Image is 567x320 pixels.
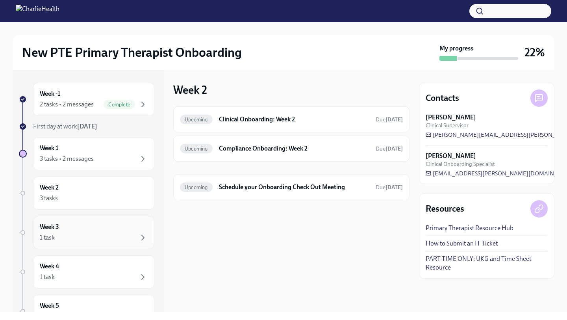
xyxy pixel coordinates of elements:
div: 2 tasks • 2 messages [40,100,94,109]
h6: Week 3 [40,223,59,231]
a: First day at work[DATE] [19,122,154,131]
h2: New PTE Primary Therapist Onboarding [22,45,242,60]
a: UpcomingCompliance Onboarding: Week 2Due[DATE] [180,142,403,155]
a: How to Submit an IT Ticket [426,239,498,248]
strong: My progress [439,44,473,53]
span: Clinical Onboarding Specialist [426,160,495,168]
a: Week 41 task [19,255,154,288]
strong: [DATE] [385,116,403,123]
span: Upcoming [180,184,213,190]
div: 1 task [40,273,55,281]
a: Week -12 tasks • 2 messagesComplete [19,83,154,116]
span: Complete [104,102,135,108]
a: Week 13 tasks • 2 messages [19,137,154,170]
h6: Compliance Onboarding: Week 2 [219,144,369,153]
h3: 22% [524,45,545,60]
a: Week 23 tasks [19,177,154,210]
strong: [DATE] [77,123,97,130]
strong: [PERSON_NAME] [426,152,476,160]
div: 1 task [40,233,55,242]
span: First day at work [33,123,97,130]
span: Upcoming [180,117,213,123]
span: Due [376,116,403,123]
a: PART-TIME ONLY: UKG and Time Sheet Resource [426,255,548,272]
span: Due [376,184,403,191]
h4: Contacts [426,92,459,104]
img: CharlieHealth [16,5,59,17]
a: UpcomingClinical Onboarding: Week 2Due[DATE] [180,113,403,126]
a: Week 31 task [19,216,154,249]
h6: Week 1 [40,144,58,153]
strong: [DATE] [385,184,403,191]
h3: Week 2 [173,83,207,97]
div: 3 tasks • 2 messages [40,154,94,163]
strong: [PERSON_NAME] [426,113,476,122]
span: October 18th, 2025 10:00 [376,184,403,191]
h4: Resources [426,203,464,215]
span: Upcoming [180,146,213,152]
a: Primary Therapist Resource Hub [426,224,513,233]
a: UpcomingSchedule your Onboarding Check Out MeetingDue[DATE] [180,181,403,193]
h6: Schedule your Onboarding Check Out Meeting [219,183,369,192]
span: October 18th, 2025 10:00 [376,145,403,153]
span: October 18th, 2025 10:00 [376,116,403,123]
span: Clinical Supervisor [426,122,469,129]
h6: Clinical Onboarding: Week 2 [219,115,369,124]
h6: Week -1 [40,89,60,98]
h6: Week 5 [40,301,59,310]
h6: Week 2 [40,183,59,192]
span: Due [376,145,403,152]
h6: Week 4 [40,262,59,271]
div: 3 tasks [40,194,58,203]
strong: [DATE] [385,145,403,152]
